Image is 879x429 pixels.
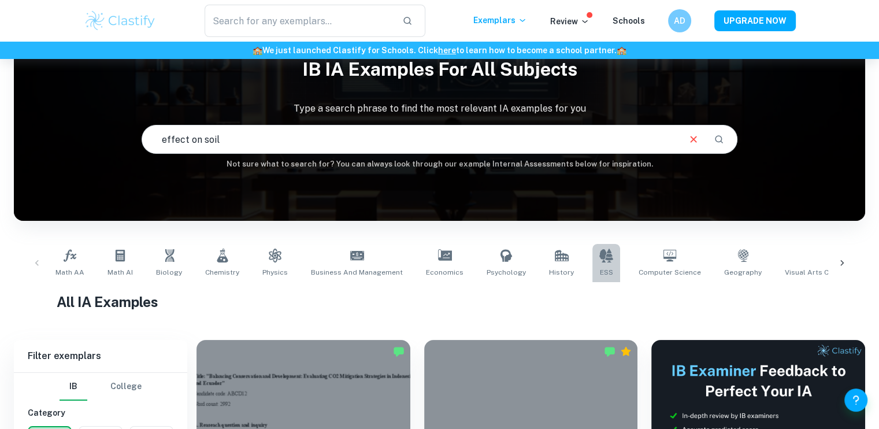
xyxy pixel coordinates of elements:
button: UPGRADE NOW [714,10,796,31]
img: Marked [604,346,615,357]
input: Search for any exemplars... [205,5,394,37]
span: Math AA [55,267,84,278]
h6: Filter exemplars [14,340,187,372]
button: College [110,373,142,401]
span: Business and Management [311,267,403,278]
span: Economics [426,267,463,278]
button: AD [668,9,691,32]
h6: Not sure what to search for? You can always look through our example Internal Assessments below f... [14,158,865,170]
img: Clastify logo [84,9,157,32]
h6: AD [673,14,686,27]
span: Math AI [107,267,133,278]
button: IB [60,373,87,401]
h6: We just launched Clastify for Schools. Click to learn how to become a school partner. [2,44,877,57]
h1: All IA Examples [57,291,823,312]
button: Clear [683,128,704,150]
span: History [549,267,574,278]
a: here [438,46,456,55]
span: ESS [600,267,613,278]
span: Biology [156,267,182,278]
p: Exemplars [473,14,527,27]
span: Computer Science [639,267,701,278]
p: Review [550,15,589,28]
button: Help and Feedback [844,389,867,412]
div: Filter type choice [60,373,142,401]
button: Search [709,130,729,149]
div: Premium [620,346,632,357]
span: 🏫 [617,46,626,55]
h6: Category [28,406,173,419]
a: Schools [613,16,645,25]
img: Marked [393,346,405,357]
input: E.g. player arrangements, enthalpy of combustion, analysis of a big city... [142,123,678,156]
p: Type a search phrase to find the most relevant IA examples for you [14,102,865,116]
span: Geography [724,267,762,278]
span: 🏫 [253,46,262,55]
span: Chemistry [205,267,239,278]
span: Psychology [487,267,526,278]
span: Physics [262,267,288,278]
h1: IB IA examples for all subjects [14,51,865,88]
